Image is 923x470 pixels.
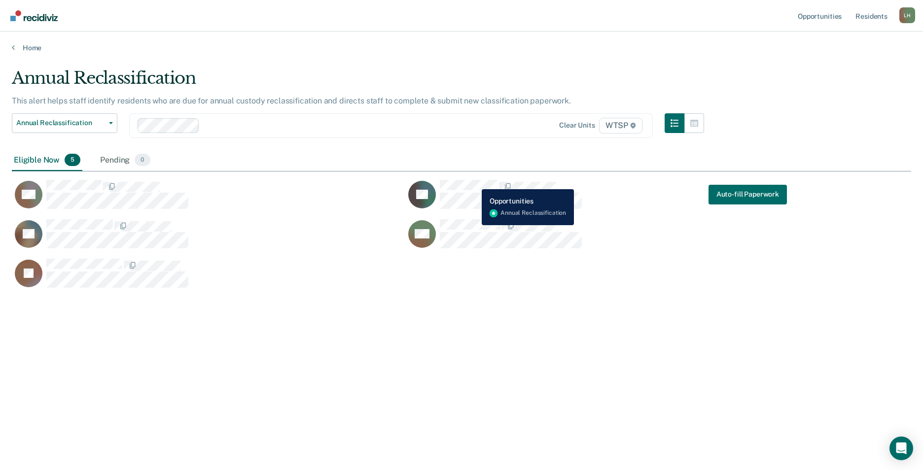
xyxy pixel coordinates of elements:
span: Annual Reclassification [16,119,105,127]
div: CaseloadOpportunityCell-00280323 [405,219,799,258]
button: Annual Reclassification [12,113,117,133]
div: L H [899,7,915,23]
div: Eligible Now5 [12,150,82,171]
span: WTSP [599,118,642,134]
div: Open Intercom Messenger [889,436,913,460]
span: 5 [65,154,80,167]
a: Navigate to form link [709,185,787,204]
div: CaseloadOpportunityCell-00596999 [12,179,405,219]
a: Home [12,43,911,52]
div: Pending0 [98,150,152,171]
div: CaseloadOpportunityCell-00663460 [12,219,405,258]
div: Annual Reclassification [12,68,704,96]
div: CaseloadOpportunityCell-00440453 [12,258,405,298]
button: Profile dropdown button [899,7,915,23]
button: Auto-fill Paperwork [709,185,787,204]
span: 0 [135,154,150,167]
img: Recidiviz [10,10,58,21]
div: Clear units [559,121,595,130]
div: CaseloadOpportunityCell-00520844 [405,179,799,219]
p: This alert helps staff identify residents who are due for annual custody reclassification and dir... [12,96,571,105]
